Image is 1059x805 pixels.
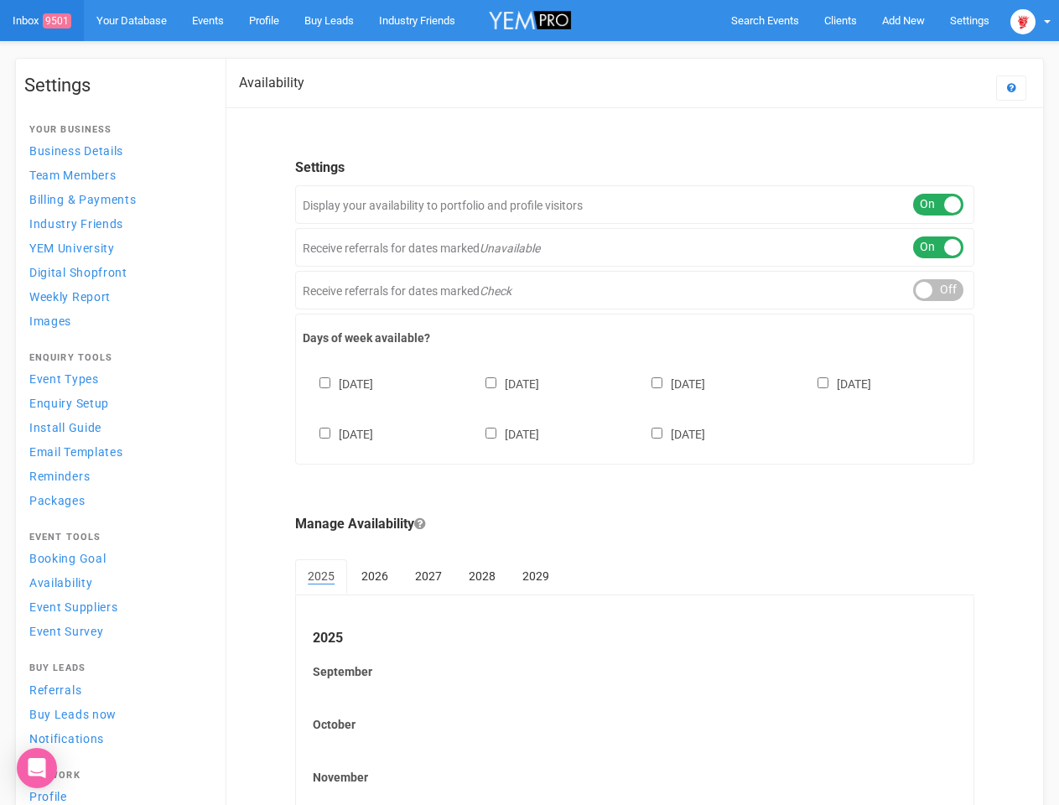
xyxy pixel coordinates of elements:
[24,392,209,414] a: Enquiry Setup
[29,353,204,363] h4: Enquiry Tools
[303,374,373,392] label: [DATE]
[24,309,209,332] a: Images
[24,367,209,390] a: Event Types
[24,620,209,642] a: Event Survey
[24,547,209,569] a: Booking Goal
[635,424,705,443] label: [DATE]
[24,440,209,463] a: Email Templates
[651,428,662,439] input: [DATE]
[731,14,799,27] span: Search Events
[485,428,496,439] input: [DATE]
[24,75,209,96] h1: Settings
[24,212,209,235] a: Industry Friends
[313,716,957,733] label: October
[29,290,111,304] span: Weekly Report
[29,266,127,279] span: Digital Shopfront
[29,732,104,745] span: Notifications
[29,532,204,543] h4: Event Tools
[303,424,373,443] label: [DATE]
[24,139,209,162] a: Business Details
[29,193,137,206] span: Billing & Payments
[29,421,101,434] span: Install Guide
[29,663,204,673] h4: Buy Leads
[469,424,539,443] label: [DATE]
[295,271,974,309] div: Receive referrals for dates marked
[29,397,109,410] span: Enquiry Setup
[29,144,123,158] span: Business Details
[29,241,115,255] span: YEM University
[29,125,204,135] h4: Your Business
[319,377,330,388] input: [DATE]
[1010,9,1036,34] img: open-uri20250107-2-1pbi2ie
[818,377,828,388] input: [DATE]
[24,489,209,512] a: Packages
[24,416,209,439] a: Install Guide
[29,552,106,565] span: Booking Goal
[24,285,209,308] a: Weekly Report
[319,428,330,439] input: [DATE]
[295,228,974,267] div: Receive referrals for dates marked
[24,261,209,283] a: Digital Shopfront
[313,663,957,680] label: September
[29,372,99,386] span: Event Types
[43,13,71,29] span: 9501
[651,377,662,388] input: [DATE]
[480,284,511,298] em: Check
[29,576,92,589] span: Availability
[24,703,209,725] a: Buy Leads now
[29,625,103,638] span: Event Survey
[24,236,209,259] a: YEM University
[456,559,508,593] a: 2028
[349,559,401,593] a: 2026
[29,169,116,182] span: Team Members
[24,571,209,594] a: Availability
[402,559,454,593] a: 2027
[29,494,86,507] span: Packages
[24,595,209,618] a: Event Suppliers
[480,241,540,255] em: Unavailable
[29,314,71,328] span: Images
[303,330,967,346] label: Days of week available?
[29,771,204,781] h4: Network
[29,600,118,614] span: Event Suppliers
[485,377,496,388] input: [DATE]
[239,75,304,91] h2: Availability
[295,559,347,595] a: 2025
[29,445,123,459] span: Email Templates
[17,748,57,788] div: Open Intercom Messenger
[29,470,90,483] span: Reminders
[295,185,974,224] div: Display your availability to portfolio and profile visitors
[24,164,209,186] a: Team Members
[469,374,539,392] label: [DATE]
[801,374,871,392] label: [DATE]
[313,629,957,648] legend: 2025
[824,14,857,27] span: Clients
[510,559,562,593] a: 2029
[313,769,957,786] label: November
[882,14,925,27] span: Add New
[24,465,209,487] a: Reminders
[295,515,974,534] legend: Manage Availability
[24,678,209,701] a: Referrals
[24,188,209,210] a: Billing & Payments
[635,374,705,392] label: [DATE]
[24,727,209,750] a: Notifications
[295,158,974,178] legend: Settings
